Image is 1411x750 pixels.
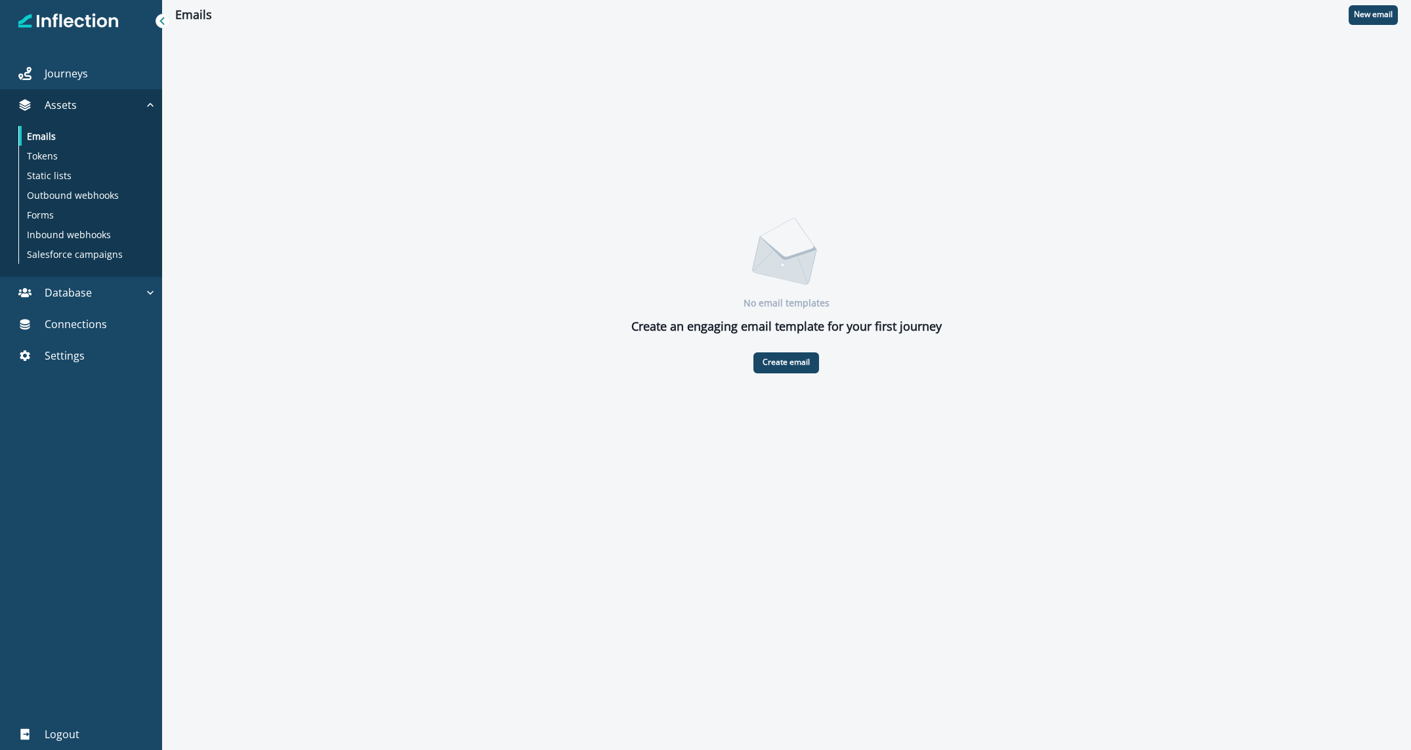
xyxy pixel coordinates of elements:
[19,165,152,185] a: Static lists
[45,348,85,364] p: Settings
[19,146,152,165] a: Tokens
[27,129,56,143] p: Emails
[744,296,830,310] p: No email templates
[753,352,819,373] button: Create email
[19,244,152,264] a: Salesforce campaigns
[45,97,77,113] p: Assets
[1354,10,1393,19] p: New email
[1349,5,1398,25] button: New email
[45,726,79,742] p: Logout
[749,211,824,288] img: Email
[45,66,88,81] p: Journeys
[27,149,58,163] p: Tokens
[27,228,111,241] p: Inbound webhooks
[19,185,152,205] a: Outbound webhooks
[631,318,942,335] p: Create an engaging email template for your first journey
[45,316,107,332] p: Connections
[27,247,123,261] p: Salesforce campaigns
[18,12,119,30] img: Inflection
[27,188,119,202] p: Outbound webhooks
[175,8,212,22] h1: Emails
[19,126,152,146] a: Emails
[763,358,810,367] p: Create email
[19,205,152,224] a: Forms
[27,169,72,182] p: Static lists
[19,224,152,244] a: Inbound webhooks
[45,285,92,301] p: Database
[27,208,54,222] p: Forms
